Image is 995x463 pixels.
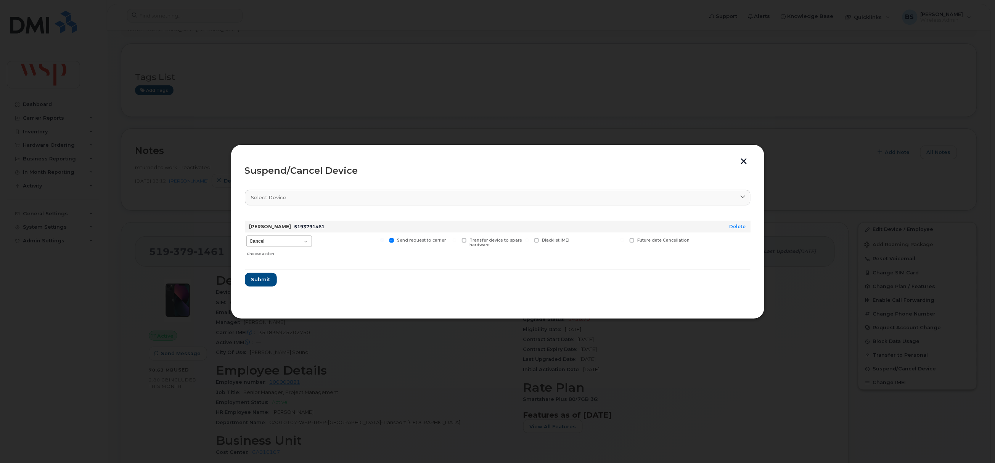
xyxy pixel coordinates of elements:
a: Select device [245,190,751,205]
span: Blacklist IMEI [542,238,569,243]
div: Suspend/Cancel Device [245,166,751,175]
span: 5193791461 [294,224,325,229]
span: Transfer device to spare hardware [469,238,522,248]
div: Choose action [247,248,312,257]
strong: [PERSON_NAME] [249,224,291,229]
button: Submit [245,273,277,287]
input: Transfer device to spare hardware [453,238,457,242]
span: Send request to carrier [397,238,446,243]
a: Delete [730,224,746,229]
input: Send request to carrier [380,238,384,242]
span: Future date Cancellation [637,238,690,243]
span: Select device [251,194,287,201]
span: Submit [251,276,270,283]
input: Blacklist IMEI [525,238,529,242]
input: Future date Cancellation [620,238,624,242]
